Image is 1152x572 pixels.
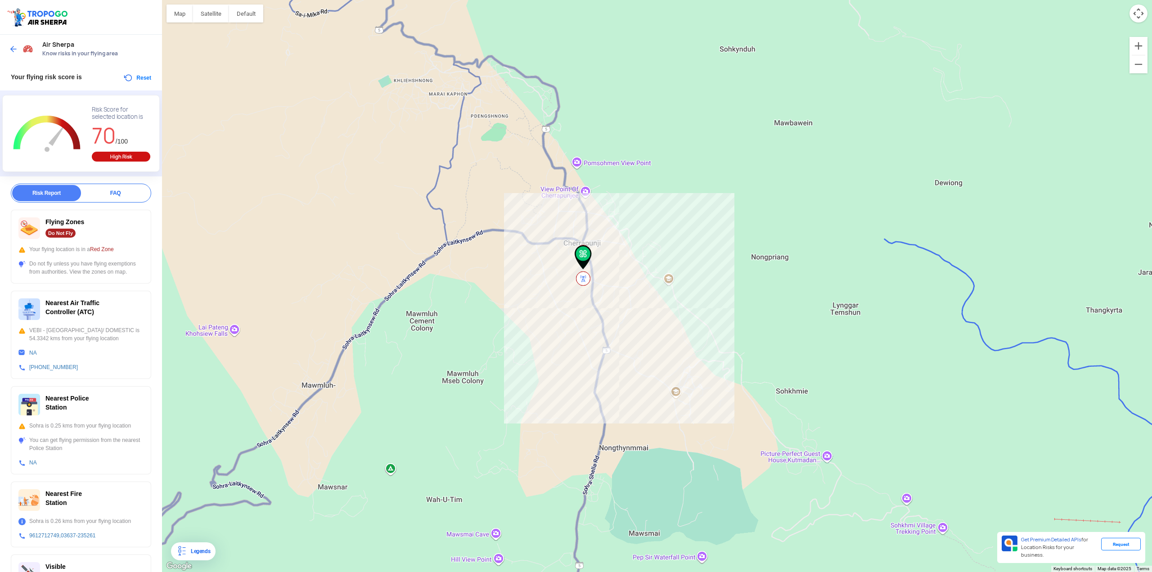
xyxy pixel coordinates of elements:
[81,185,150,201] div: FAQ
[42,50,153,57] span: Know risks in your flying area
[187,546,210,557] div: Legends
[1053,566,1092,572] button: Keyboard shortcuts
[29,532,95,539] a: 9612712749,03637-235261
[18,436,144,452] div: You can get flying permission from the nearest Police Station
[193,5,229,23] button: Show satellite imagery
[45,395,89,411] span: Nearest Police Station
[45,229,76,238] div: Do Not Fly
[1129,55,1147,73] button: Zoom out
[18,217,40,239] img: ic_nofly.svg
[45,299,99,315] span: Nearest Air Traffic Controller (ATC)
[18,245,144,253] div: Your flying location is in a
[1002,536,1017,551] img: Premium APIs
[22,43,33,54] img: Risk Scores
[1129,5,1147,23] button: Map camera controls
[1021,536,1081,543] span: Get Premium Detailed APIs
[1101,538,1141,550] div: Request
[18,422,144,430] div: Sohra is 0.25 kms from your flying location
[18,326,144,342] div: VEBI - [GEOGRAPHIC_DATA]/ DOMESTIC is 54.3342 kms from your flying location
[92,122,116,150] span: 70
[166,5,193,23] button: Show street map
[42,41,153,48] span: Air Sherpa
[18,517,144,525] div: Sohra is 0.26 kms from your flying location
[1137,566,1149,571] a: Terms
[164,560,194,572] a: Open this area in Google Maps (opens a new window)
[29,364,78,370] a: [PHONE_NUMBER]
[18,489,40,511] img: ic_firestation.svg
[45,218,84,225] span: Flying Zones
[164,560,194,572] img: Google
[18,394,40,415] img: ic_police_station.svg
[18,260,144,276] div: Do not fly unless you have flying exemptions from authorities. View the zones on map.
[9,45,18,54] img: ic_arrow_back_blue.svg
[90,246,114,252] span: Red Zone
[9,106,85,162] g: Chart
[92,106,150,121] div: Risk Score for selected location is
[1017,536,1101,559] div: for Location Risks for your business.
[1098,566,1131,571] span: Map data ©2025
[92,152,150,162] div: High Risk
[12,185,81,201] div: Risk Report
[18,298,40,320] img: ic_atc.svg
[176,546,187,557] img: Legends
[116,138,128,145] span: /100
[29,350,37,356] a: NA
[11,73,82,81] span: Your flying risk score is
[7,7,71,27] img: ic_tgdronemaps.svg
[45,490,82,506] span: Nearest Fire Station
[29,459,37,466] a: NA
[1129,37,1147,55] button: Zoom in
[123,72,151,83] button: Reset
